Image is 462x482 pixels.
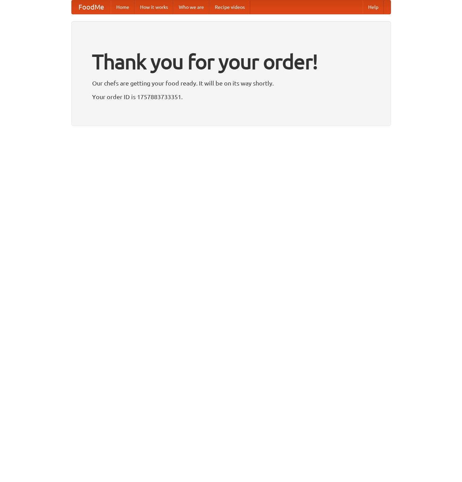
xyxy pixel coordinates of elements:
a: Who we are [173,0,209,14]
p: Your order ID is 1757883733351. [92,92,370,102]
a: Home [111,0,135,14]
p: Our chefs are getting your food ready. It will be on its way shortly. [92,78,370,88]
a: FoodMe [72,0,111,14]
a: Recipe videos [209,0,250,14]
a: Help [363,0,384,14]
a: How it works [135,0,173,14]
h1: Thank you for your order! [92,45,370,78]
